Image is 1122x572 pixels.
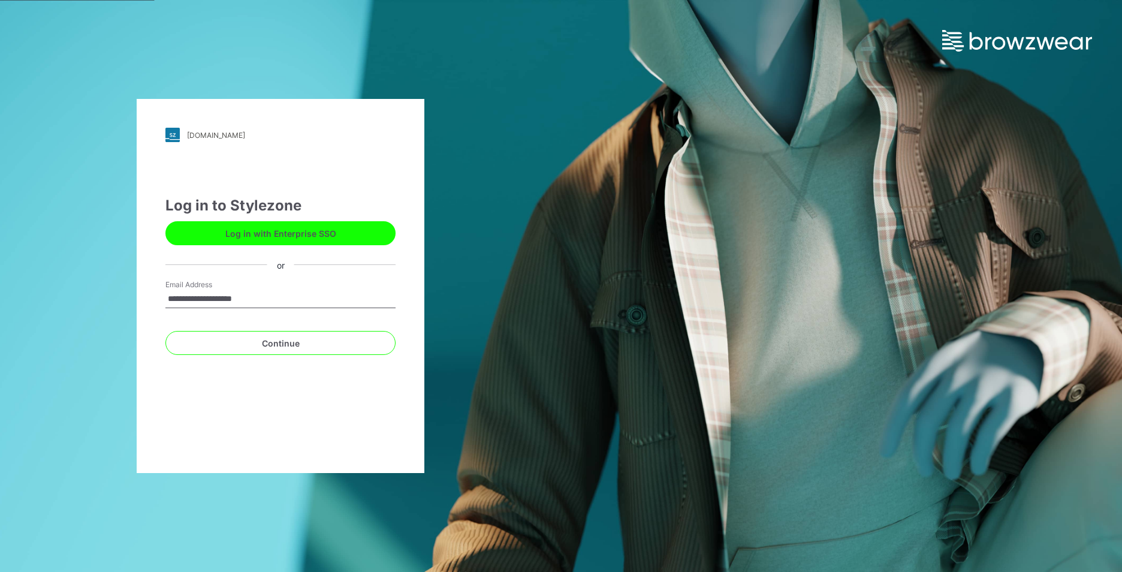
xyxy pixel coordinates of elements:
div: or [267,258,294,271]
button: Log in with Enterprise SSO [165,221,396,245]
a: [DOMAIN_NAME] [165,128,396,142]
label: Email Address [165,279,249,290]
img: browzwear-logo.e42bd6dac1945053ebaf764b6aa21510.svg [942,30,1092,52]
button: Continue [165,331,396,355]
div: [DOMAIN_NAME] [187,131,245,140]
div: Log in to Stylezone [165,195,396,216]
img: stylezone-logo.562084cfcfab977791bfbf7441f1a819.svg [165,128,180,142]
